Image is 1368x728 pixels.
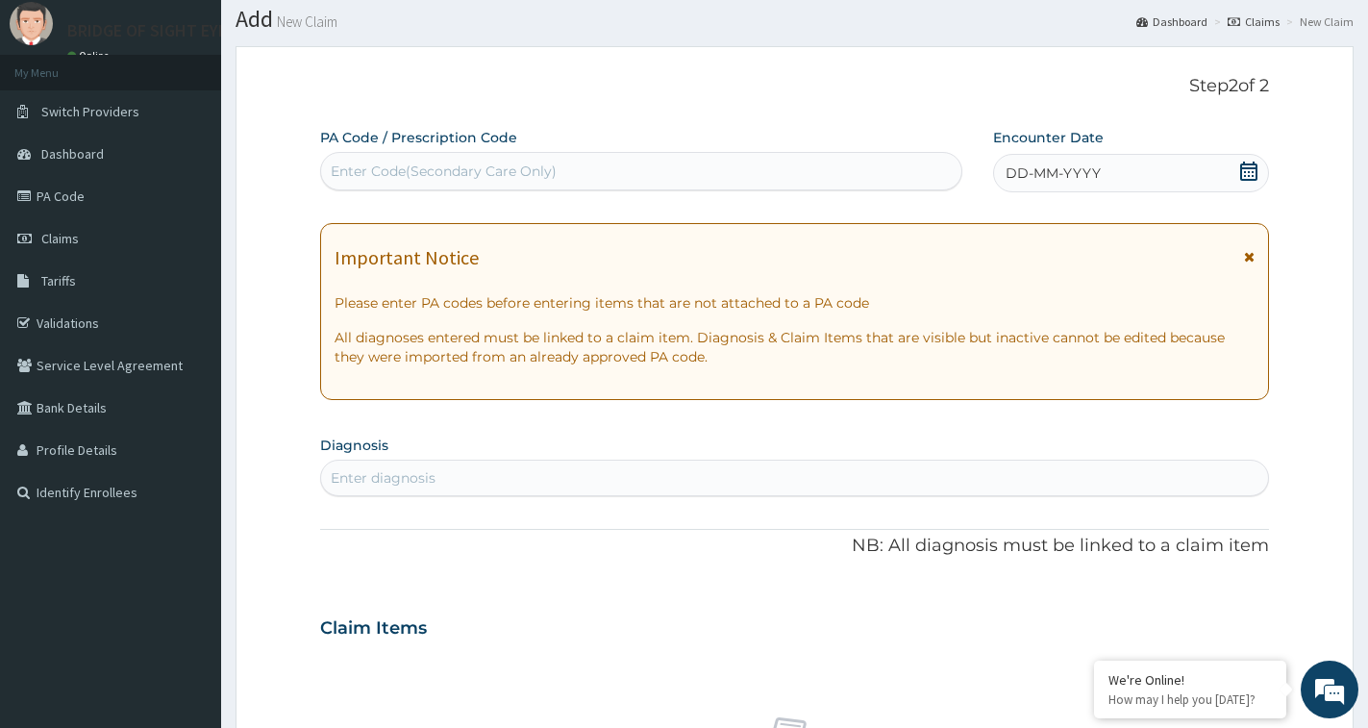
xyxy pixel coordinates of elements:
li: New Claim [1281,13,1354,30]
div: Chat with us now [100,108,323,133]
label: Diagnosis [320,436,388,455]
div: Enter Code(Secondary Care Only) [331,162,557,181]
p: How may I help you today? [1108,691,1272,708]
span: Switch Providers [41,103,139,120]
label: Encounter Date [993,128,1104,147]
h1: Important Notice [335,247,479,268]
img: User Image [10,2,53,45]
div: We're Online! [1108,671,1272,689]
span: DD-MM-YYYY [1006,163,1101,183]
span: Tariffs [41,272,76,289]
a: Online [67,49,113,63]
label: PA Code / Prescription Code [320,128,517,147]
p: Step 2 of 2 [320,76,1269,97]
a: Dashboard [1136,13,1207,30]
textarea: Type your message and hit 'Enter' [10,525,366,592]
p: All diagnoses entered must be linked to a claim item. Diagnosis & Claim Items that are visible bu... [335,328,1255,366]
p: Please enter PA codes before entering items that are not attached to a PA code [335,293,1255,313]
div: Minimize live chat window [315,10,361,56]
span: Claims [41,230,79,247]
small: New Claim [273,14,337,29]
span: Dashboard [41,145,104,163]
a: Claims [1228,13,1280,30]
div: Enter diagnosis [331,468,435,488]
p: BRIDGE OF SIGHT EYE CLINIC [67,22,280,39]
h1: Add [236,7,1354,32]
span: We're online! [112,242,265,437]
h3: Claim Items [320,618,427,640]
img: d_794563401_company_1708531726252_794563401 [36,96,78,144]
p: NB: All diagnosis must be linked to a claim item [320,534,1269,559]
